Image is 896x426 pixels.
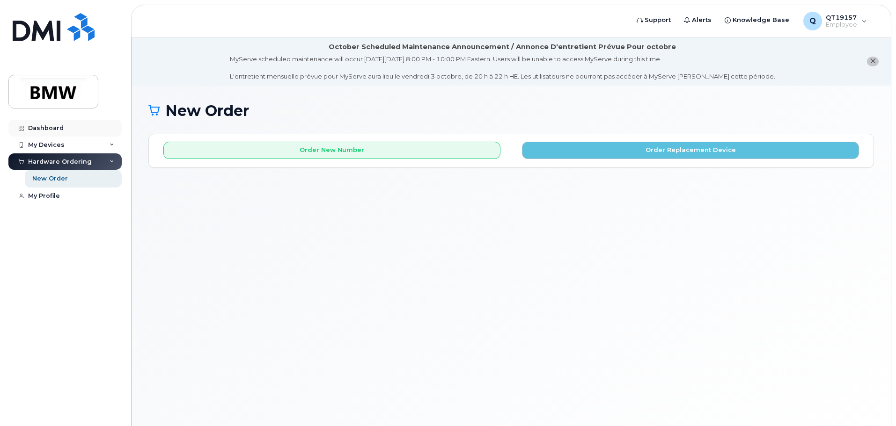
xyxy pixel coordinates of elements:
[855,385,889,419] iframe: Messenger Launcher
[522,142,859,159] button: Order Replacement Device
[230,55,775,81] div: MyServe scheduled maintenance will occur [DATE][DATE] 8:00 PM - 10:00 PM Eastern. Users will be u...
[867,57,879,66] button: close notification
[148,102,874,119] h1: New Order
[163,142,500,159] button: Order New Number
[329,42,676,52] div: October Scheduled Maintenance Announcement / Annonce D'entretient Prévue Pour octobre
